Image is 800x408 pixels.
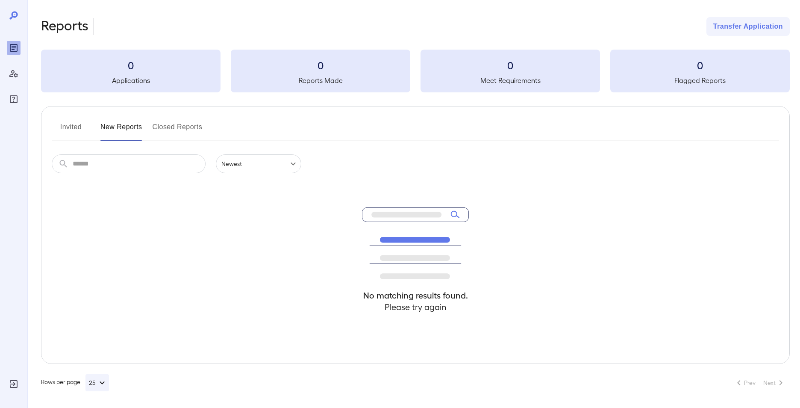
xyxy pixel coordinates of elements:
button: Invited [52,120,90,141]
h4: Please try again [362,301,469,313]
h4: No matching results found. [362,290,469,301]
h3: 0 [610,58,790,72]
div: Reports [7,41,21,55]
div: FAQ [7,92,21,106]
h3: 0 [41,58,221,72]
h5: Applications [41,75,221,86]
button: Transfer Application [706,17,790,36]
div: Manage Users [7,67,21,80]
h2: Reports [41,17,88,36]
button: 25 [85,374,109,391]
div: Rows per page [41,374,109,391]
h3: 0 [421,58,600,72]
button: New Reports [100,120,142,141]
h5: Reports Made [231,75,410,86]
summary: 0Applications0Reports Made0Meet Requirements0Flagged Reports [41,50,790,92]
div: Log Out [7,377,21,391]
nav: pagination navigation [730,376,790,390]
div: Newest [216,154,301,173]
h3: 0 [231,58,410,72]
button: Closed Reports [153,120,203,141]
h5: Flagged Reports [610,75,790,86]
h5: Meet Requirements [421,75,600,86]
